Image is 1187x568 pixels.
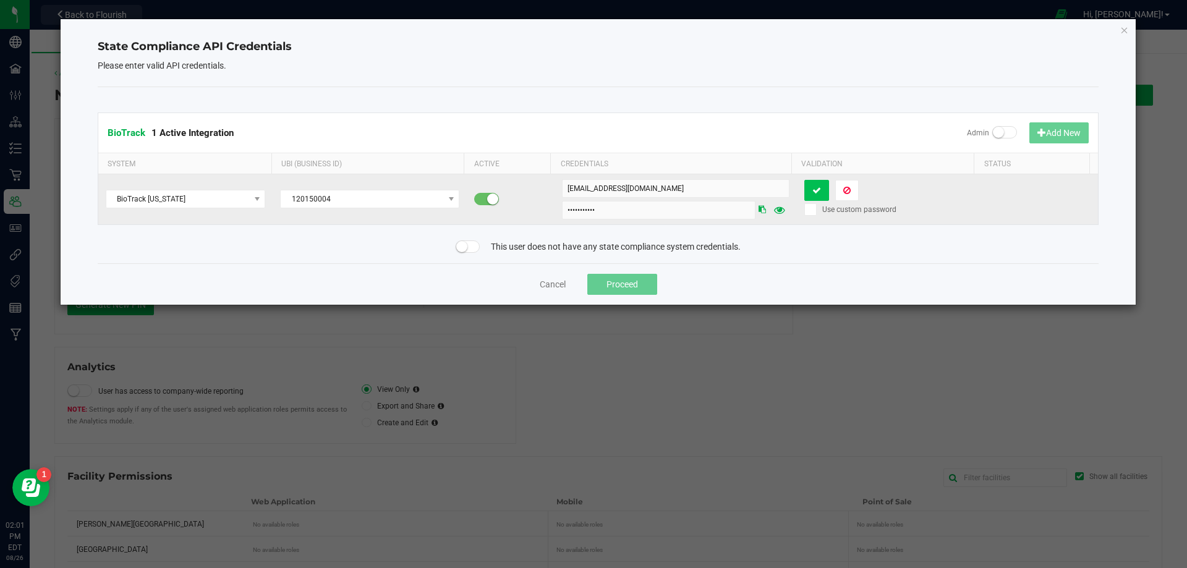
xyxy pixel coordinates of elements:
[801,159,843,168] span: Validation
[106,190,250,208] span: BioTrack [US_STATE]
[561,159,608,168] span: Credentials
[108,159,135,168] span: System
[108,127,145,138] span: BioTrack
[804,203,974,216] label: Use custom password
[1029,122,1089,143] button: Add New
[281,190,443,208] span: 120150004
[587,274,657,295] button: Proceed
[562,201,756,219] input: Password
[562,179,790,198] input: Username
[12,469,49,506] iframe: Resource center
[540,278,566,290] button: Cancel
[491,240,741,253] span: This user does not have any state compliance system credentials.
[984,159,1011,168] span: Status
[967,129,989,137] span: Admin
[151,127,234,138] span: 1 Active Integration
[98,61,1099,70] h5: Please enter valid API credentials.
[36,467,51,482] iframe: Resource center unread badge
[474,159,500,168] span: Active
[281,159,342,168] span: UBI (Business ID)
[1120,22,1129,37] button: Close
[98,39,1099,55] h4: State Compliance API Credentials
